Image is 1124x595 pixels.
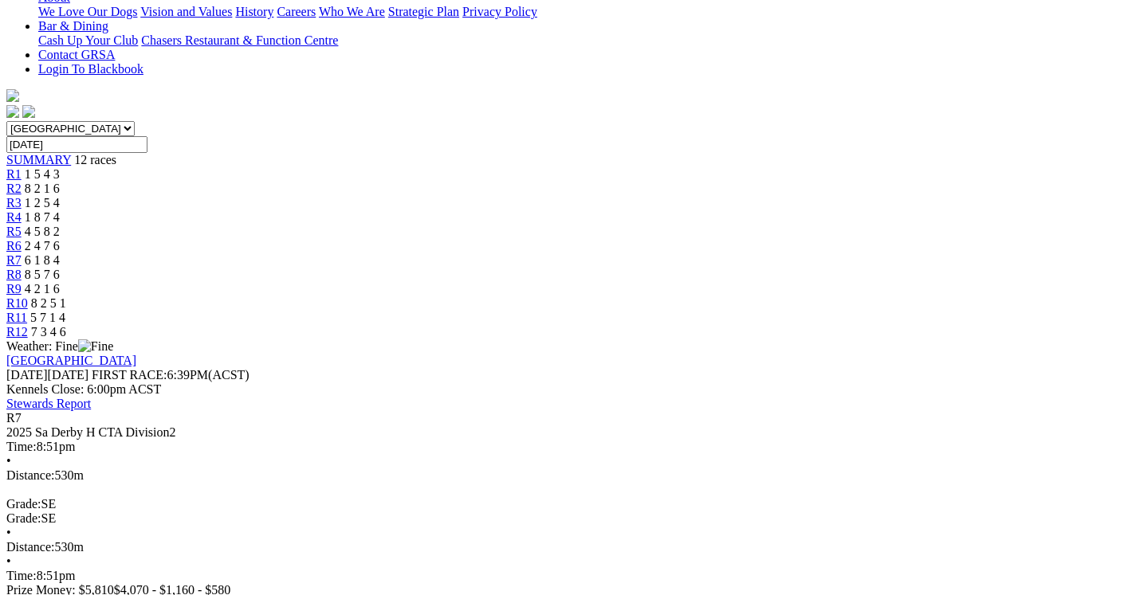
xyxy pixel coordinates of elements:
span: Distance: [6,540,54,554]
a: R8 [6,268,22,281]
span: Time: [6,569,37,582]
span: R7 [6,411,22,425]
span: 4 5 8 2 [25,225,60,238]
div: 530m [6,468,1106,483]
span: [DATE] [6,368,88,382]
div: About [38,5,1106,19]
a: R9 [6,282,22,296]
a: Careers [277,5,316,18]
span: 7 3 4 6 [31,325,66,339]
a: Bar & Dining [38,19,108,33]
img: logo-grsa-white.png [6,89,19,102]
span: Distance: [6,468,54,482]
a: R1 [6,167,22,181]
span: Grade: [6,511,41,525]
div: SE [6,497,1106,511]
span: Time: [6,440,37,453]
a: R10 [6,296,28,310]
a: Vision and Values [140,5,232,18]
span: 1 5 4 3 [25,167,60,181]
a: R3 [6,196,22,209]
div: Kennels Close: 6:00pm ACST [6,382,1106,397]
a: Chasers Restaurant & Function Centre [141,33,338,47]
div: 8:51pm [6,440,1106,454]
img: facebook.svg [6,105,19,118]
span: • [6,554,11,568]
div: Bar & Dining [38,33,1106,48]
img: Fine [78,339,113,354]
img: twitter.svg [22,105,35,118]
span: 1 8 7 4 [25,210,60,224]
a: R6 [6,239,22,252]
span: 1 2 5 4 [25,196,60,209]
a: Login To Blackbook [38,62,143,76]
a: Cash Up Your Club [38,33,138,47]
div: SE [6,511,1106,526]
a: R7 [6,253,22,267]
a: R12 [6,325,28,339]
span: 12 races [74,153,116,166]
a: [GEOGRAPHIC_DATA] [6,354,136,367]
span: Weather: Fine [6,339,113,353]
span: 5 7 1 4 [30,311,65,324]
span: Grade: [6,497,41,511]
span: • [6,526,11,539]
a: Strategic Plan [388,5,459,18]
a: SUMMARY [6,153,71,166]
a: Who We Are [319,5,385,18]
a: Contact GRSA [38,48,115,61]
a: Privacy Policy [462,5,537,18]
a: History [235,5,273,18]
span: 8 2 5 1 [31,296,66,310]
a: R4 [6,210,22,224]
span: 6 1 8 4 [25,253,60,267]
div: 2025 Sa Derby H CTA Division2 [6,425,1106,440]
span: 4 2 1 6 [25,282,60,296]
div: 530m [6,540,1106,554]
a: R11 [6,311,27,324]
span: [DATE] [6,368,48,382]
span: FIRST RACE: [92,368,167,382]
a: We Love Our Dogs [38,5,137,18]
a: Stewards Report [6,397,91,410]
a: R2 [6,182,22,195]
span: • [6,454,11,468]
a: R5 [6,225,22,238]
span: 8 5 7 6 [25,268,60,281]
span: 6:39PM(ACST) [92,368,250,382]
div: 8:51pm [6,569,1106,583]
span: 8 2 1 6 [25,182,60,195]
input: Select date [6,136,147,153]
span: 2 4 7 6 [25,239,60,252]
